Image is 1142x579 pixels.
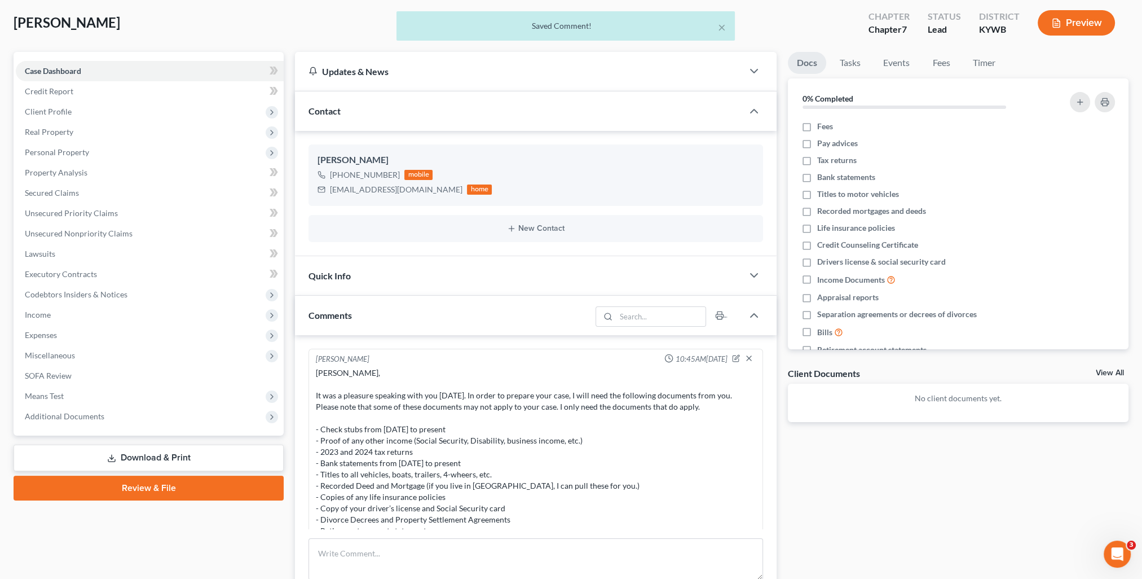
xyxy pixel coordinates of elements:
[817,292,879,303] span: Appraisal reports
[405,20,726,32] div: Saved Comment!
[964,52,1004,74] a: Timer
[25,66,81,76] span: Case Dashboard
[25,371,72,380] span: SOFA Review
[25,147,89,157] span: Personal Property
[25,229,133,238] span: Unsecured Nonpriority Claims
[25,330,57,340] span: Expenses
[1127,541,1136,550] span: 3
[330,169,400,181] div: [PHONE_NUMBER]
[868,10,910,23] div: Chapter
[831,52,870,74] a: Tasks
[25,188,79,198] span: Secured Claims
[25,168,87,177] span: Property Analysis
[928,10,961,23] div: Status
[817,138,858,149] span: Pay advices
[817,274,885,286] span: Income Documents
[817,121,833,132] span: Fees
[817,188,899,200] span: Titles to motor vehicles
[817,205,926,217] span: Recorded mortgages and deeds
[817,256,946,267] span: Drivers license & social security card
[25,269,97,279] span: Executory Contracts
[25,310,51,319] span: Income
[616,307,706,326] input: Search...
[25,411,104,421] span: Additional Documents
[25,86,73,96] span: Credit Report
[817,344,927,356] span: Retirement account statements
[788,367,860,379] div: Client Documents
[308,65,729,77] div: Updates & News
[874,52,919,74] a: Events
[817,239,918,251] span: Credit Counseling Certificate
[16,163,284,183] a: Property Analysis
[14,445,284,471] a: Download & Print
[318,153,754,167] div: [PERSON_NAME]
[718,20,726,34] button: ×
[14,476,284,501] a: Review & File
[817,222,895,234] span: Life insurance policies
[676,354,727,365] span: 10:45AM[DATE]
[16,366,284,386] a: SOFA Review
[1038,10,1115,36] button: Preview
[404,170,433,180] div: mobile
[25,249,55,258] span: Lawsuits
[1104,541,1131,568] iframe: Intercom live chat
[16,223,284,244] a: Unsecured Nonpriority Claims
[817,327,832,338] span: Bills
[467,185,492,195] div: home
[316,354,369,365] div: [PERSON_NAME]
[923,52,959,74] a: Fees
[16,183,284,203] a: Secured Claims
[25,289,127,299] span: Codebtors Insiders & Notices
[25,208,118,218] span: Unsecured Priority Claims
[330,184,462,195] div: [EMAIL_ADDRESS][DOMAIN_NAME]
[16,203,284,223] a: Unsecured Priority Claims
[308,310,352,321] span: Comments
[25,350,75,360] span: Miscellaneous
[25,391,64,401] span: Means Test
[1096,369,1124,377] a: View All
[788,52,826,74] a: Docs
[25,127,73,137] span: Real Property
[797,393,1119,404] p: No client documents yet.
[318,224,754,233] button: New Contact
[16,244,284,264] a: Lawsuits
[16,61,284,81] a: Case Dashboard
[16,264,284,284] a: Executory Contracts
[308,106,341,116] span: Contact
[16,81,284,102] a: Credit Report
[817,309,977,320] span: Separation agreements or decrees of divorces
[817,172,875,183] span: Bank statements
[25,107,72,116] span: Client Profile
[817,155,857,166] span: Tax returns
[803,94,853,103] strong: 0% Completed
[308,270,351,281] span: Quick Info
[979,10,1020,23] div: District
